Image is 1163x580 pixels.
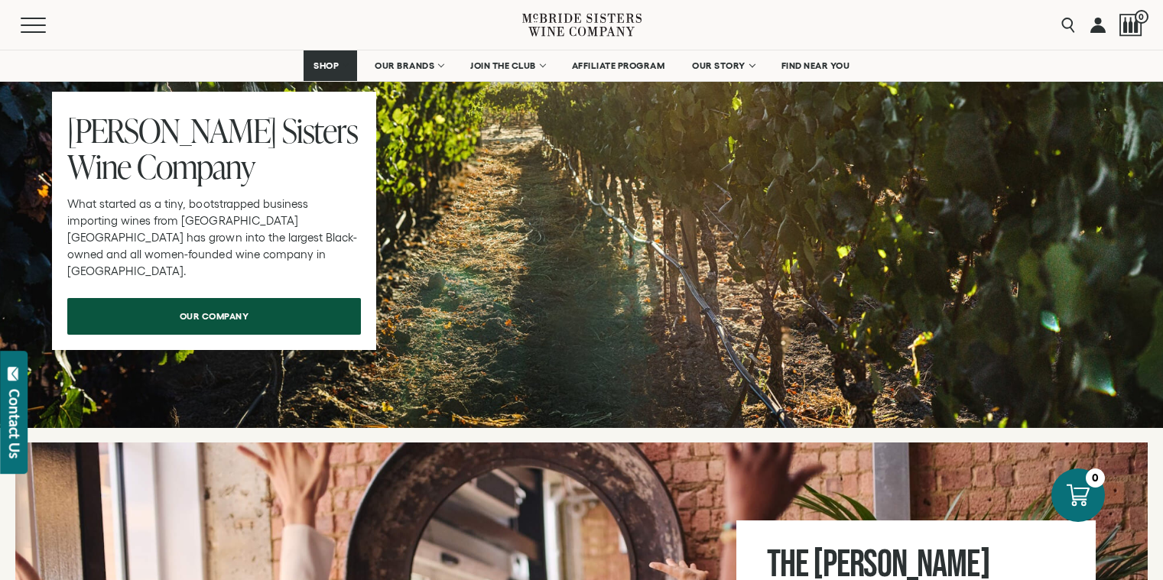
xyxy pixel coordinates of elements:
[375,60,434,71] span: OUR BRANDS
[67,144,131,189] span: Wine
[562,50,675,81] a: AFFILIATE PROGRAM
[7,389,22,458] div: Contact Us
[137,144,255,189] span: Company
[67,108,276,153] span: [PERSON_NAME]
[365,50,453,81] a: OUR BRANDS
[304,50,357,81] a: SHOP
[153,301,276,331] span: our company
[67,196,361,280] p: What started as a tiny, bootstrapped business importing wines from [GEOGRAPHIC_DATA] [GEOGRAPHIC_...
[282,108,358,153] span: Sisters
[21,18,76,33] button: Mobile Menu Trigger
[460,50,554,81] a: JOIN THE CLUB
[682,50,764,81] a: OUR STORY
[1086,468,1105,488] div: 0
[470,60,536,71] span: JOIN THE CLUB
[313,60,339,71] span: SHOP
[781,60,850,71] span: FIND NEAR YOU
[67,298,361,335] a: our company
[772,50,860,81] a: FIND NEAR YOU
[692,60,746,71] span: OUR STORY
[1135,10,1148,24] span: 0
[572,60,665,71] span: AFFILIATE PROGRAM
